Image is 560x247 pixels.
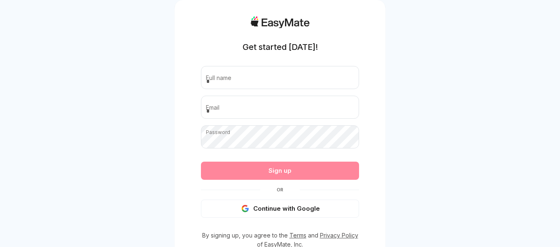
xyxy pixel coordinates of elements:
h1: Get started [DATE]! [243,41,318,53]
button: Continue with Google [201,200,359,218]
a: Terms [289,232,306,239]
span: Or [260,186,300,193]
a: Privacy Policy [320,232,358,239]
